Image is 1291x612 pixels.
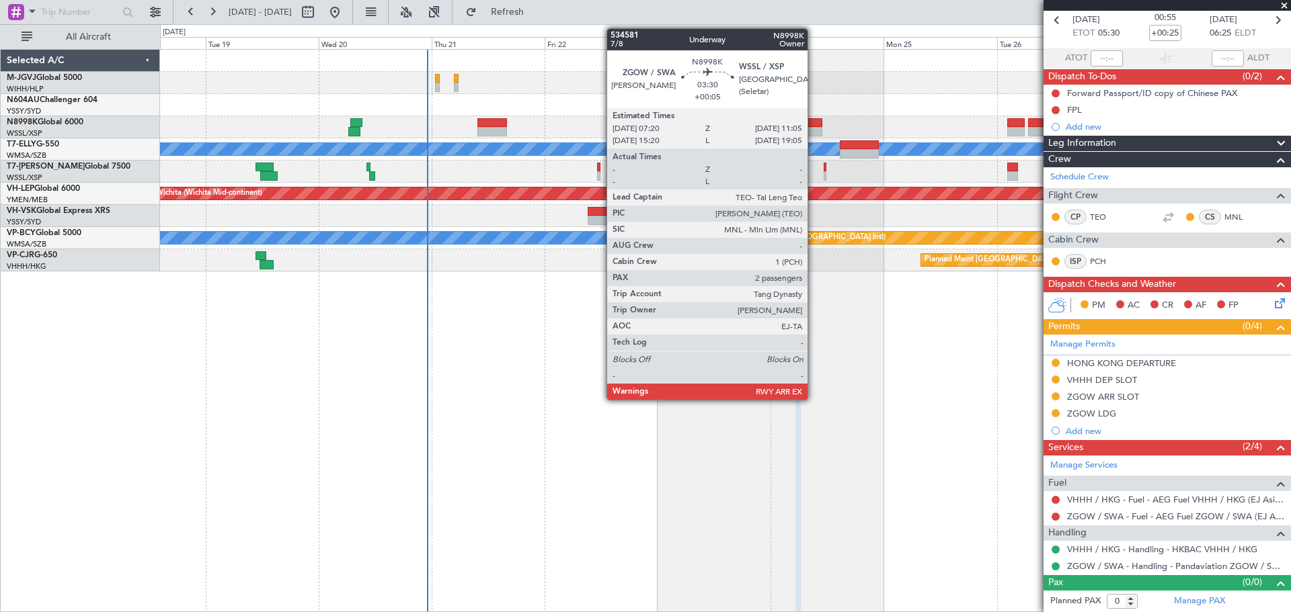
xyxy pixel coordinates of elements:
div: [DATE] [163,27,186,38]
span: ALDT [1247,52,1269,65]
span: (0/0) [1243,575,1262,589]
button: Refresh [459,1,540,23]
span: Permits [1048,319,1080,335]
span: (0/2) [1243,69,1262,83]
span: Crew [1048,152,1071,167]
a: Manage Permits [1050,338,1116,351]
span: VP-CJR [7,251,34,259]
div: Sun 24 [771,37,884,49]
div: Unplanned Maint Wichita (Wichita Mid-continent) [95,183,262,204]
a: YSSY/SYD [7,106,41,116]
a: WMSA/SZB [7,239,46,249]
div: Wed 20 [319,37,432,49]
span: 05:30 [1098,27,1120,40]
span: Services [1048,440,1083,455]
a: VH-VSKGlobal Express XRS [7,207,110,215]
a: VH-LEPGlobal 6000 [7,185,80,193]
span: Dispatch Checks and Weather [1048,277,1176,292]
div: Mon 25 [884,37,996,49]
span: 06:25 [1210,27,1231,40]
span: Cabin Crew [1048,232,1099,248]
span: N604AU [7,96,40,104]
a: ZGOW / SWA - Fuel - AEG Fuel ZGOW / SWA (EJ Asia Only) [1067,511,1284,522]
a: WIHH/HLP [7,84,44,94]
div: Thu 21 [432,37,545,49]
a: VP-BCYGlobal 5000 [7,229,81,237]
a: M-JGVJGlobal 5000 [7,74,82,82]
span: Handling [1048,525,1087,541]
a: N604AUChallenger 604 [7,96,97,104]
a: T7-[PERSON_NAME]Global 7500 [7,163,130,171]
a: TEO [1090,211,1120,223]
span: VP-BCY [7,229,36,237]
span: ELDT [1235,27,1256,40]
a: YMEN/MEB [7,195,48,205]
a: MNL [1224,211,1255,223]
div: Add new [1066,425,1284,437]
span: [DATE] [1072,13,1100,27]
a: VP-CJRG-650 [7,251,57,259]
label: Planned PAX [1050,595,1101,608]
span: T7-ELLY [7,140,36,148]
span: Pax [1048,575,1063,591]
a: WSSL/XSP [7,128,42,138]
span: Flight Crew [1048,188,1098,204]
a: VHHH/HKG [7,261,46,271]
span: 00:55 [1155,11,1176,25]
a: VHHH / HKG - Handling - HKBAC VHHH / HKG [1067,543,1257,555]
span: Refresh [479,7,536,17]
span: FP [1228,299,1239,312]
div: HONG KONG DEPARTURE [1067,357,1176,369]
div: Forward Passport/ID copy of Chinese PAX [1067,87,1237,99]
span: M-JGVJ [7,74,36,82]
span: Fuel [1048,476,1066,491]
span: VH-LEP [7,185,34,193]
span: [DATE] [1210,13,1237,27]
span: CR [1162,299,1173,312]
div: ZGOW ARR SLOT [1067,391,1139,402]
span: PM [1092,299,1105,312]
div: Sat 23 [658,37,771,49]
span: N8998K [7,118,38,126]
span: [DATE] - [DATE] [229,6,292,18]
div: Planned Maint [GEOGRAPHIC_DATA] ([GEOGRAPHIC_DATA] Intl) [925,250,1149,270]
div: CP [1064,210,1087,224]
span: VH-VSK [7,207,36,215]
a: VHHH / HKG - Fuel - AEG Fuel VHHH / HKG (EJ Asia Only) [1067,494,1284,505]
div: ZGOW LDG [1067,408,1116,419]
span: All Aircraft [35,32,142,42]
div: Tue 19 [206,37,319,49]
div: FPL [1067,104,1082,116]
div: CS [1199,210,1221,224]
a: PCH [1090,255,1120,267]
div: Planned Maint [GEOGRAPHIC_DATA] ([GEOGRAPHIC_DATA] Intl) [661,228,886,248]
a: N8998KGlobal 6000 [7,118,83,126]
div: Add new [1066,121,1284,132]
span: T7-[PERSON_NAME] [7,163,85,171]
a: Manage Services [1050,459,1118,472]
span: (2/4) [1243,439,1262,453]
a: Manage PAX [1174,595,1225,608]
a: T7-ELLYG-550 [7,140,59,148]
span: Leg Information [1048,136,1116,151]
div: Fri 22 [545,37,658,49]
span: ATOT [1065,52,1087,65]
button: All Aircraft [15,26,146,48]
a: YSSY/SYD [7,217,41,227]
a: Schedule Crew [1050,171,1109,184]
input: Trip Number [41,2,118,22]
span: AC [1128,299,1140,312]
div: VHHH DEP SLOT [1067,374,1137,386]
input: --:-- [1091,50,1123,67]
span: ETOT [1072,27,1095,40]
a: ZGOW / SWA - Handling - Pandaviation ZGOW / SWA [1067,560,1284,572]
div: ISP [1064,254,1087,269]
span: (0/4) [1243,319,1262,333]
a: WSSL/XSP [7,173,42,183]
div: Tue 26 [997,37,1110,49]
span: AF [1196,299,1206,312]
span: Dispatch To-Dos [1048,69,1116,85]
a: WMSA/SZB [7,150,46,161]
